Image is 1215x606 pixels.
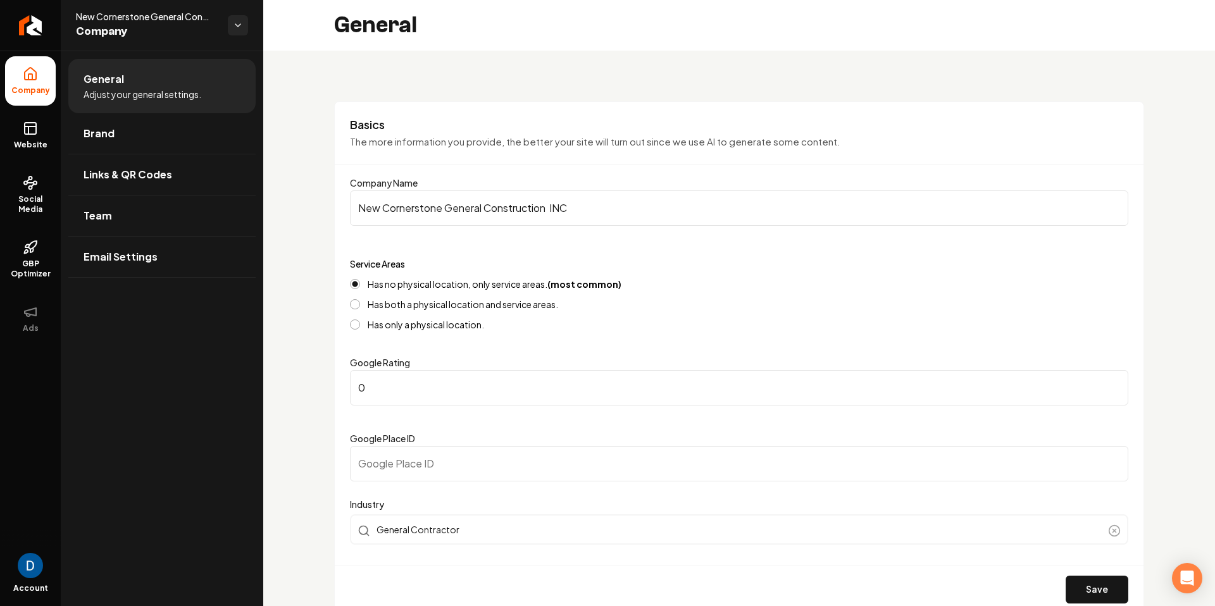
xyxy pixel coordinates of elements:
button: Save [1066,576,1128,603]
label: Google Place ID [350,433,415,444]
label: Industry [350,497,1128,512]
img: David Rice [18,553,43,578]
span: Ads [18,323,44,333]
label: Google Rating [350,357,410,368]
a: Links & QR Codes [68,154,256,195]
input: Company Name [350,190,1128,226]
a: Website [5,111,56,160]
input: Google Rating [350,370,1128,405]
span: Company [76,23,218,40]
h3: Basics [350,117,1128,132]
span: General [84,71,124,87]
h2: General [334,13,417,38]
span: Company [6,85,55,96]
strong: (most common) [547,278,621,290]
img: Rebolt Logo [19,15,42,35]
span: Website [9,140,53,150]
span: Brand [84,126,115,141]
a: GBP Optimizer [5,230,56,289]
input: Google Place ID [350,446,1128,481]
button: Open user button [18,553,43,578]
a: Team [68,195,256,236]
a: Brand [68,113,256,154]
a: Social Media [5,165,56,225]
span: New Cornerstone General Construction INC [76,10,218,23]
label: Service Areas [350,258,405,269]
div: Open Intercom Messenger [1172,563,1202,593]
span: Email Settings [84,249,158,264]
span: GBP Optimizer [5,259,56,279]
p: The more information you provide, the better your site will turn out since we use AI to generate ... [350,135,1128,149]
label: Has both a physical location and service areas. [368,300,558,309]
label: Has no physical location, only service areas. [368,280,621,288]
button: Ads [5,294,56,343]
span: Account [13,583,48,593]
span: Adjust your general settings. [84,88,201,101]
span: Team [84,208,112,223]
label: Has only a physical location. [368,320,484,329]
span: Social Media [5,194,56,214]
span: Links & QR Codes [84,167,172,182]
a: Email Settings [68,237,256,277]
label: Company Name [350,177,418,189]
